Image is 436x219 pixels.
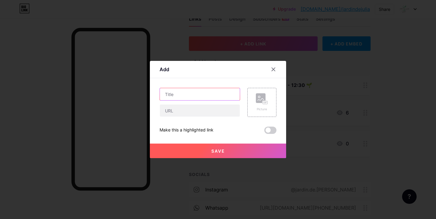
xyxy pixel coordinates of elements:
span: Save [211,148,225,154]
div: Add [160,66,169,73]
input: Title [160,88,240,100]
div: Picture [256,107,268,111]
button: Save [150,144,286,158]
div: Make this a highlighted link [160,127,213,134]
input: URL [160,105,240,117]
